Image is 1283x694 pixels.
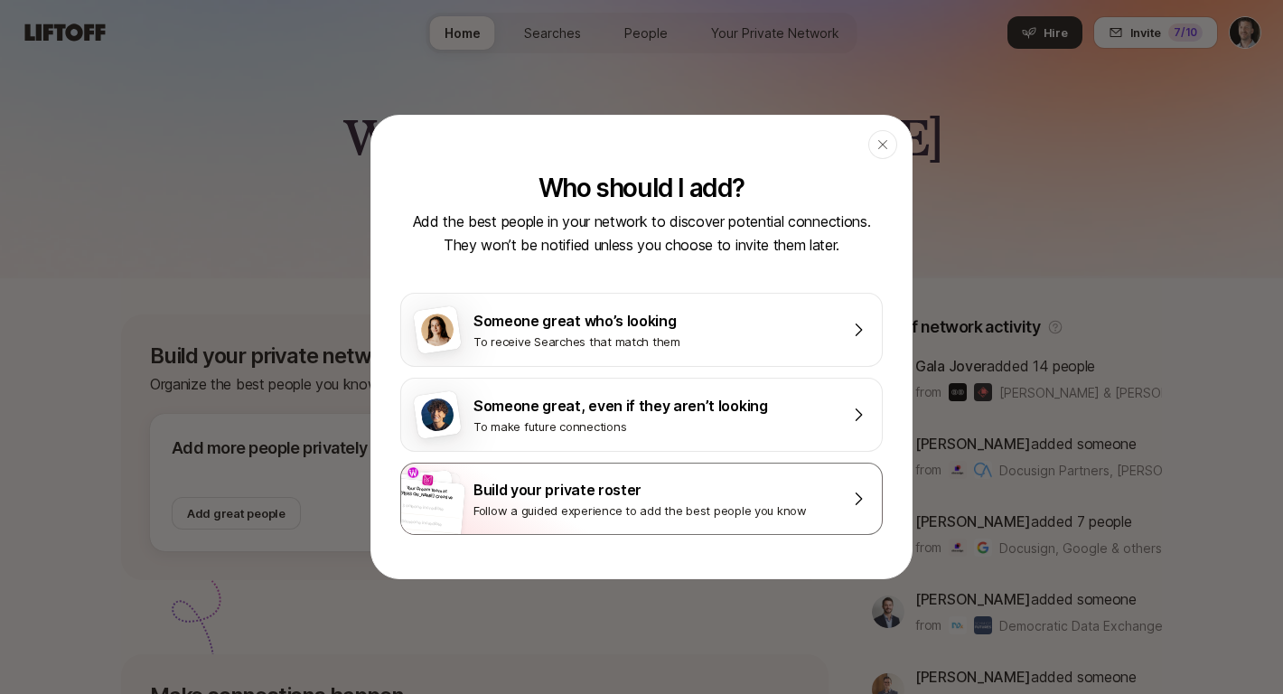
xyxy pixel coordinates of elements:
[419,312,456,349] img: woman-on-brown-bg.png
[473,394,835,417] p: Someone great, even if they aren’t looking
[473,309,835,333] p: Someone great who’s looking
[473,502,835,520] p: Follow a guided experience to add the best people you know
[422,474,434,486] img: 0be26747_1373_4e31_bc11_674355e1a0ae.jfif
[473,333,835,351] p: To receive Searches that match them
[402,502,460,513] p: Someone incredible
[473,478,835,502] p: Build your private roster
[473,417,835,436] p: To make future connections
[399,485,453,501] span: Your Dream Team at [PERSON_NAME] Creative
[400,210,883,257] p: Add the best people in your network to discover potential connections. They won’t be notified unl...
[407,467,419,479] img: 2de8f1cb_16d8_4b26_9133_d5632860e96f.jfif
[419,397,456,434] img: man-with-curly-hair.png
[401,518,459,530] p: Someone incredible
[538,173,745,202] p: Who should I add?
